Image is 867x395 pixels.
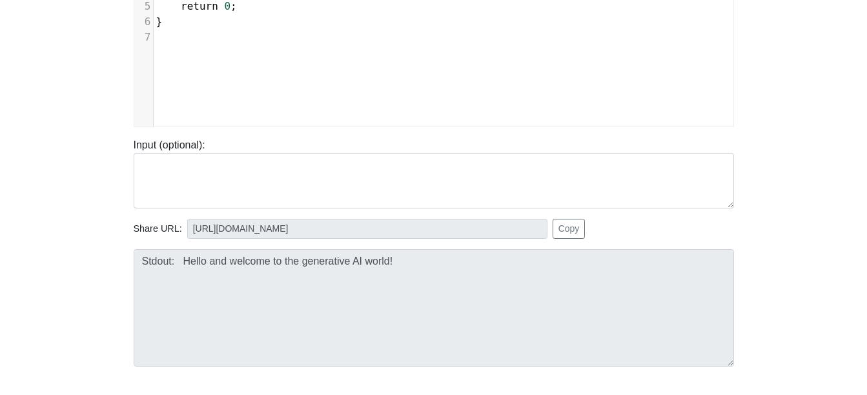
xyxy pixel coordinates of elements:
input: No share available yet [187,219,547,239]
div: 7 [134,30,153,45]
span: } [156,15,163,28]
span: Share URL: [134,222,182,236]
button: Copy [553,219,586,239]
div: 6 [134,14,153,30]
div: Input (optional): [124,137,744,208]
